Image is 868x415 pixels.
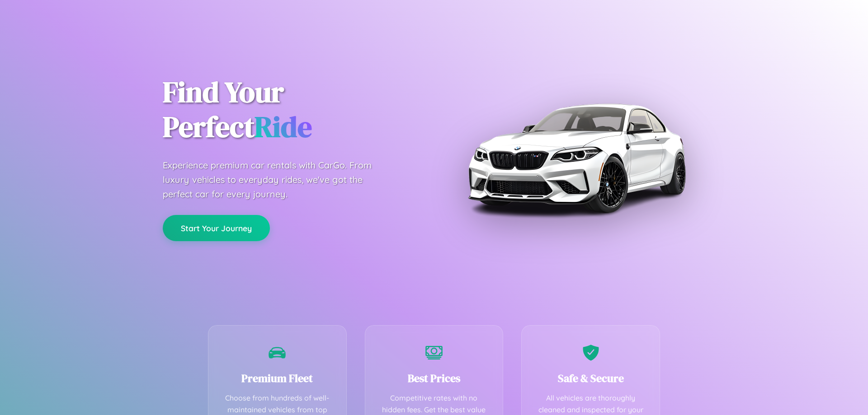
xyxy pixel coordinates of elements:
[379,371,490,386] h3: Best Prices
[163,215,270,241] button: Start Your Journey
[535,371,646,386] h3: Safe & Secure
[163,158,389,201] p: Experience premium car rentals with CarGo. From luxury vehicles to everyday rides, we've got the ...
[255,107,312,146] span: Ride
[163,75,420,145] h1: Find Your Perfect
[222,371,333,386] h3: Premium Fleet
[463,45,689,271] img: Premium BMW car rental vehicle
